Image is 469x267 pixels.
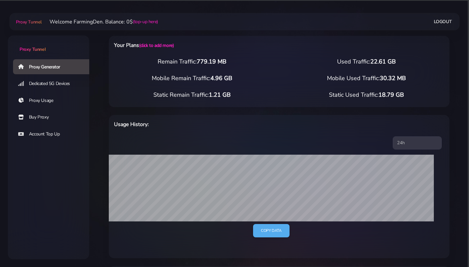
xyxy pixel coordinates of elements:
[105,91,279,99] div: Static Remain Traffic:
[13,127,94,142] a: Account Top Up
[15,17,42,27] a: Proxy Tunnel
[370,58,396,65] span: 22.61 GB
[253,224,289,237] a: Copy data
[434,16,452,28] a: Logout
[279,91,453,99] div: Static Used Traffic:
[13,93,94,108] a: Proxy Usage
[139,42,174,49] a: (click to add more)
[13,76,94,91] a: Dedicated 5G Devices
[279,74,453,83] div: Mobile Used Traffic:
[105,74,279,83] div: Mobile Remain Traffic:
[209,91,231,99] span: 1.21 GB
[42,18,158,26] li: Welcome FarmingDen. Balance: 0$
[432,230,461,259] iframe: Webchat Widget
[380,74,406,82] span: 30.32 MB
[279,57,453,66] div: Used Traffic:
[13,59,94,74] a: Proxy Generator
[114,120,304,129] h6: Usage History:
[197,58,226,65] span: 779.19 MB
[8,35,89,53] a: Proxy Tunnel
[210,74,232,82] span: 4.96 GB
[16,19,42,25] span: Proxy Tunnel
[105,57,279,66] div: Remain Traffic:
[133,18,158,25] a: (top-up here)
[378,91,404,99] span: 18.79 GB
[13,110,94,125] a: Buy Proxy
[114,41,304,49] h6: Your Plans
[20,46,46,52] span: Proxy Tunnel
